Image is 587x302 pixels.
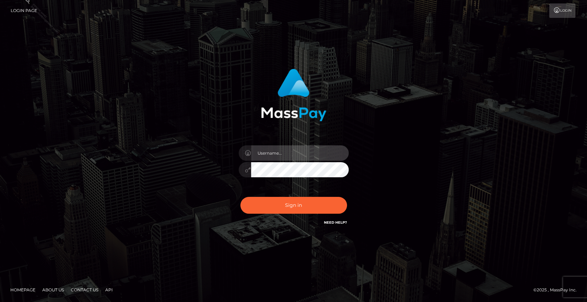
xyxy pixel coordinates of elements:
[533,286,582,294] div: © 2025 , MassPay Inc.
[102,284,116,295] a: API
[40,284,67,295] a: About Us
[68,284,101,295] a: Contact Us
[240,197,347,214] button: Sign in
[261,69,326,121] img: MassPay Login
[324,220,347,225] a: Need Help?
[251,145,349,161] input: Username...
[8,284,38,295] a: Homepage
[549,3,575,18] a: Login
[11,3,37,18] a: Login Page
